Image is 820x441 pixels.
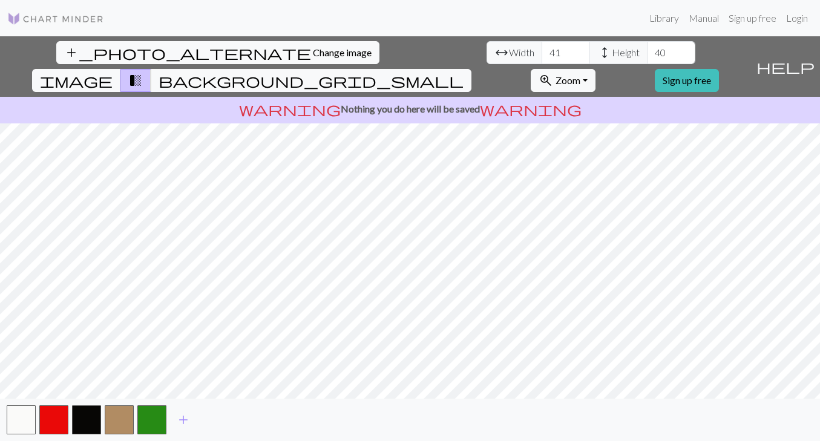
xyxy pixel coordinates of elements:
a: Sign up free [655,69,719,92]
span: Change image [313,47,372,58]
span: help [756,58,815,75]
span: background_grid_small [159,72,464,89]
a: Login [781,6,813,30]
span: height [597,44,612,61]
button: Change image [56,41,379,64]
button: Add color [168,408,198,431]
span: Height [612,45,640,60]
span: image [40,72,113,89]
span: transition_fade [128,72,143,89]
button: Help [751,36,820,97]
span: warning [239,100,341,117]
a: Sign up free [724,6,781,30]
a: Library [645,6,684,30]
span: add [176,411,191,428]
span: warning [480,100,582,117]
p: Nothing you do here will be saved [5,102,815,116]
span: Zoom [556,74,580,86]
span: arrow_range [494,44,509,61]
span: Width [509,45,534,60]
img: Logo [7,11,104,26]
span: add_photo_alternate [64,44,311,61]
button: Zoom [531,69,595,92]
span: zoom_in [539,72,553,89]
a: Manual [684,6,724,30]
